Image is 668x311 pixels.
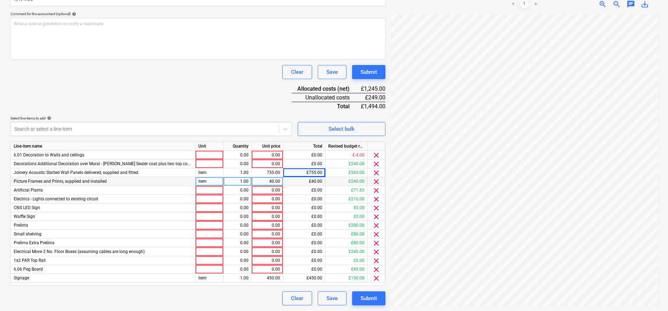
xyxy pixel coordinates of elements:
[372,265,381,274] span: clear
[325,256,368,265] div: £0.00
[14,188,43,193] span: Artificial Plants
[372,151,381,160] span: clear
[325,160,368,168] div: £240.00
[325,186,368,195] div: £71.83
[292,93,361,102] div: Unallocated costs
[329,124,355,134] div: Select bulk
[254,247,280,256] div: 0.00
[254,160,280,168] div: 0.00
[254,230,280,239] div: 0.00
[196,168,224,177] div: item
[254,151,280,160] div: 0.00
[226,212,249,221] div: 0.00
[254,177,280,186] div: 40.00
[14,205,40,210] span: CNS LED Sign
[14,240,54,245] span: Prelims Extra Prelims
[361,294,377,303] div: Submit
[14,276,29,280] span: Signage
[361,102,385,110] div: £1,494.00
[326,294,338,303] div: Save
[325,177,368,186] div: £240.00
[352,291,385,305] button: Submit
[283,203,325,212] div: £0.00
[283,160,325,168] div: £0.00
[226,230,249,239] div: 0.00
[372,195,381,203] span: clear
[226,265,249,274] div: 0.00
[226,239,249,247] div: 0.00
[226,151,249,160] div: 0.00
[325,203,368,212] div: £0.00
[11,12,385,16] div: Comment for the accountant (optional)
[226,195,249,203] div: 0.00
[254,168,280,177] div: 755.00
[196,177,224,186] div: item
[14,267,43,272] span: 6.06 Peg Board
[283,168,325,177] div: £755.00
[254,186,280,195] div: 0.00
[372,204,381,212] span: clear
[298,122,385,136] button: Select bulk
[372,274,381,283] span: clear
[325,195,368,203] div: £216.00
[14,223,28,228] span: Prelims
[252,142,283,151] div: Unit price
[226,203,249,212] div: 0.00
[292,102,361,110] div: Total
[226,221,249,230] div: 0.00
[291,294,303,303] div: Clear
[196,142,224,151] div: Unit
[14,214,35,219] span: Waffle Sign
[71,12,76,16] span: help
[14,258,46,263] span: 1x2 PAR Top Rail
[14,153,84,157] span: 6.01 Decoration to Walls and ceilings
[254,256,280,265] div: 0.00
[254,195,280,203] div: 0.00
[283,212,325,221] div: £0.00
[224,142,252,151] div: Quantity
[283,221,325,230] div: £0.00
[361,93,385,102] div: £249.00
[14,249,145,254] span: Electrical Move 2 No. Floor Boxes (assuming cables are long enough)
[283,151,325,160] div: £0.00
[283,265,325,274] div: £0.00
[372,160,381,168] span: clear
[46,116,51,120] span: help
[325,168,368,177] div: £243.00
[325,151,368,160] div: £-4.00
[325,274,368,283] div: £150.00
[14,161,193,166] span: Decorations Additional Decoration over Mural - Zinzer Sealer coat plus two top coats
[325,212,368,221] div: £0.00
[14,196,98,201] span: Electrics - Lights connected to existing circuit
[292,85,361,93] div: Allocated costs (net)
[283,256,325,265] div: £0.00
[291,67,303,77] div: Clear
[283,239,325,247] div: £0.00
[283,142,325,151] div: Total
[14,170,138,175] span: Joinery Acoustic Slatted Wall Panels delivered, supplied and fitted
[226,168,249,177] div: 1.00
[372,221,381,230] span: clear
[254,265,280,274] div: 0.00
[325,265,368,274] div: £49.00
[318,291,346,305] button: Save
[282,65,312,79] button: Clear
[254,203,280,212] div: 0.00
[633,277,668,311] div: Chat Widget
[226,160,249,168] div: 0.00
[372,186,381,195] span: clear
[372,239,381,247] span: clear
[318,65,346,79] button: Save
[254,274,280,283] div: 450.00
[325,142,368,151] div: Revised budget remaining
[226,274,249,283] div: 1.00
[325,221,368,230] div: £200.00
[226,177,249,186] div: 1.00
[372,248,381,256] span: clear
[254,239,280,247] div: 0.00
[282,291,312,305] button: Clear
[283,247,325,256] div: £0.00
[283,230,325,239] div: £0.00
[226,186,249,195] div: 0.00
[325,239,368,247] div: £80.00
